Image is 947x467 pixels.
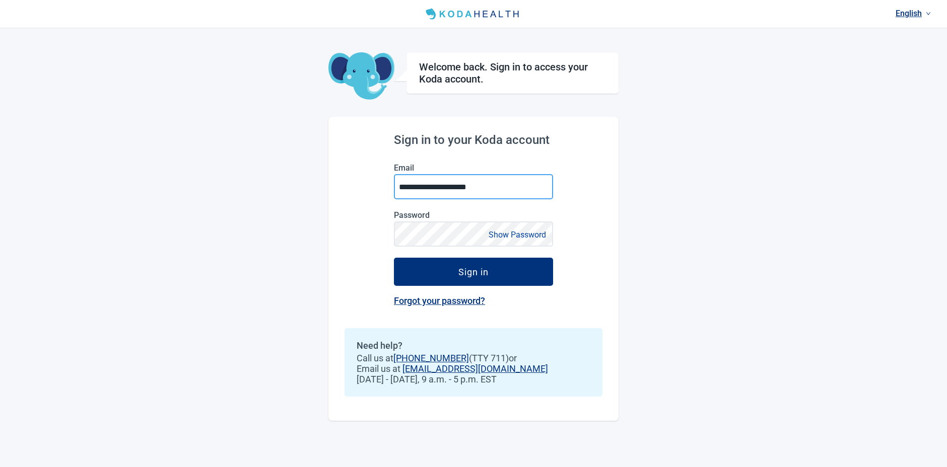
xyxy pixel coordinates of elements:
[393,353,469,363] a: [PHONE_NUMBER]
[357,340,590,351] h2: Need help?
[357,374,590,384] span: [DATE] - [DATE], 9 a.m. - 5 p.m. EST
[328,52,394,101] img: Koda Elephant
[357,363,590,374] span: Email us at
[892,5,935,22] a: Current language: English
[394,133,553,147] h2: Sign in to your Koda account
[422,6,525,22] img: Koda Health
[394,210,553,220] label: Password
[328,28,619,421] main: Main content
[357,353,590,363] span: Call us at (TTY 711) or
[394,295,485,306] a: Forgot your password?
[394,258,553,286] button: Sign in
[458,267,489,277] div: Sign in
[419,61,606,85] h1: Welcome back. Sign in to access your Koda account.
[486,228,549,242] button: Show Password
[402,363,548,374] a: [EMAIL_ADDRESS][DOMAIN_NAME]
[926,11,931,16] span: down
[394,163,553,173] label: Email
